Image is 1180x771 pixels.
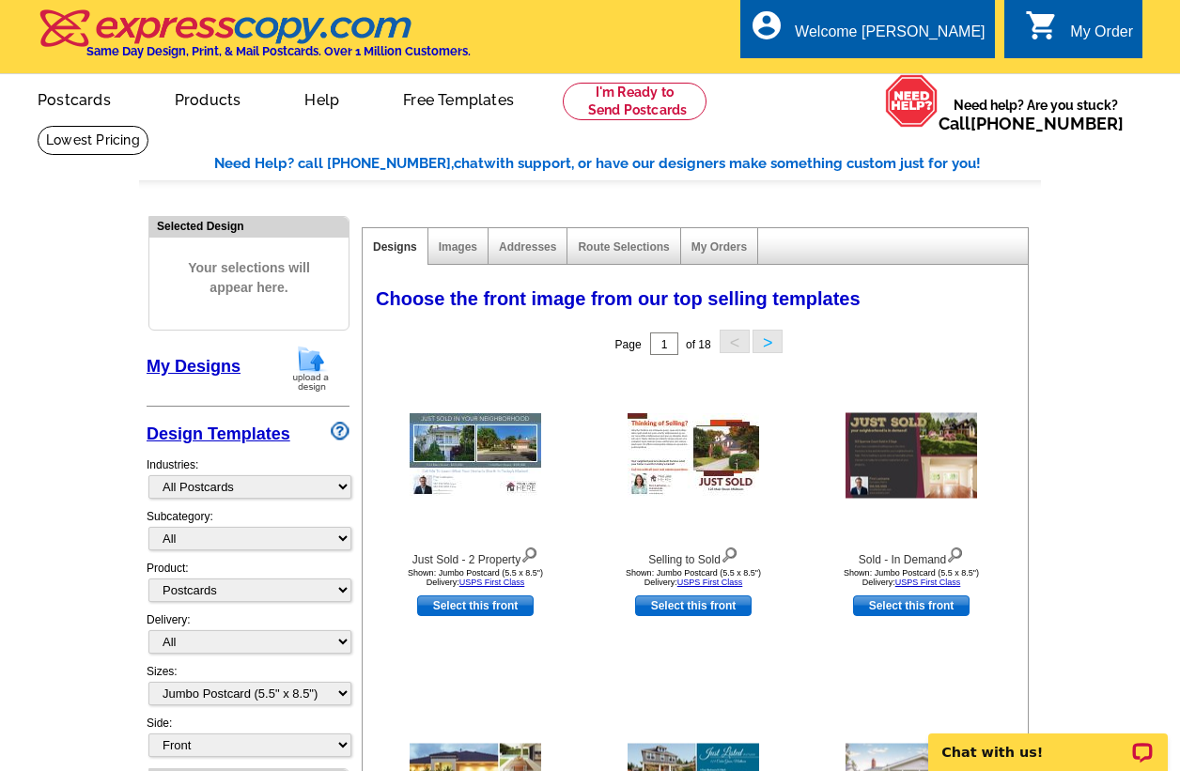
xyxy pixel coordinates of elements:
img: Just Sold - 2 Property [410,413,541,498]
div: Side: [147,715,349,759]
a: Design Templates [147,424,290,443]
a: use this design [853,595,970,616]
button: > [753,330,783,353]
a: use this design [635,595,752,616]
a: Free Templates [373,76,544,120]
div: Subcategory: [147,508,349,560]
a: USPS First Class [895,578,961,587]
div: Shown: Jumbo Postcard (5.5 x 8.5") Delivery: [590,568,797,587]
a: My Designs [147,357,241,376]
span: Choose the front image from our top selling templates [376,288,861,309]
div: Delivery: [147,611,349,663]
a: Postcards [8,76,141,120]
a: shopping_cart My Order [1025,21,1133,44]
h4: Same Day Design, Print, & Mail Postcards. Over 1 Million Customers. [86,44,471,58]
a: USPS First Class [677,578,743,587]
span: Call [939,114,1124,133]
span: chat [454,155,484,172]
div: Just Sold - 2 Property [372,543,579,568]
div: My Order [1070,23,1133,50]
img: view design details [946,543,964,563]
span: of 18 [686,338,711,351]
i: account_circle [750,8,784,42]
div: Shown: Jumbo Postcard (5.5 x 8.5") Delivery: [372,568,579,587]
span: Your selections will appear here. [163,239,334,316]
img: Selling to Sold [628,413,759,498]
img: design-wizard-help-icon.png [331,422,349,440]
i: shopping_cart [1025,8,1059,42]
div: Sizes: [147,663,349,715]
div: Shown: Jumbo Postcard (5.5 x 8.5") Delivery: [808,568,1015,587]
a: Help [274,76,369,120]
a: Route Selections [578,240,669,254]
iframe: LiveChat chat widget [916,712,1180,771]
div: Sold - In Demand [808,543,1015,568]
a: use this design [417,595,534,616]
div: Selling to Sold [590,543,797,568]
a: Same Day Design, Print, & Mail Postcards. Over 1 Million Customers. [38,23,471,58]
a: USPS First Class [459,578,525,587]
div: Need Help? call [PHONE_NUMBER], with support, or have our designers make something custom just fo... [214,153,1041,175]
a: Designs [373,240,417,254]
a: Images [439,240,477,254]
button: < [720,330,750,353]
img: help [885,74,939,127]
span: Need help? Are you stuck? [939,96,1133,133]
a: Products [145,76,272,120]
span: Page [615,338,642,351]
a: [PHONE_NUMBER] [970,114,1124,133]
a: Addresses [499,240,556,254]
div: Product: [147,560,349,611]
div: Welcome [PERSON_NAME] [795,23,985,50]
div: Selected Design [149,217,349,235]
img: upload-design [287,345,335,393]
img: view design details [721,543,738,563]
a: My Orders [691,240,747,254]
img: view design details [520,543,538,563]
div: Industries: [147,447,349,508]
img: Sold - In Demand [846,413,977,499]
